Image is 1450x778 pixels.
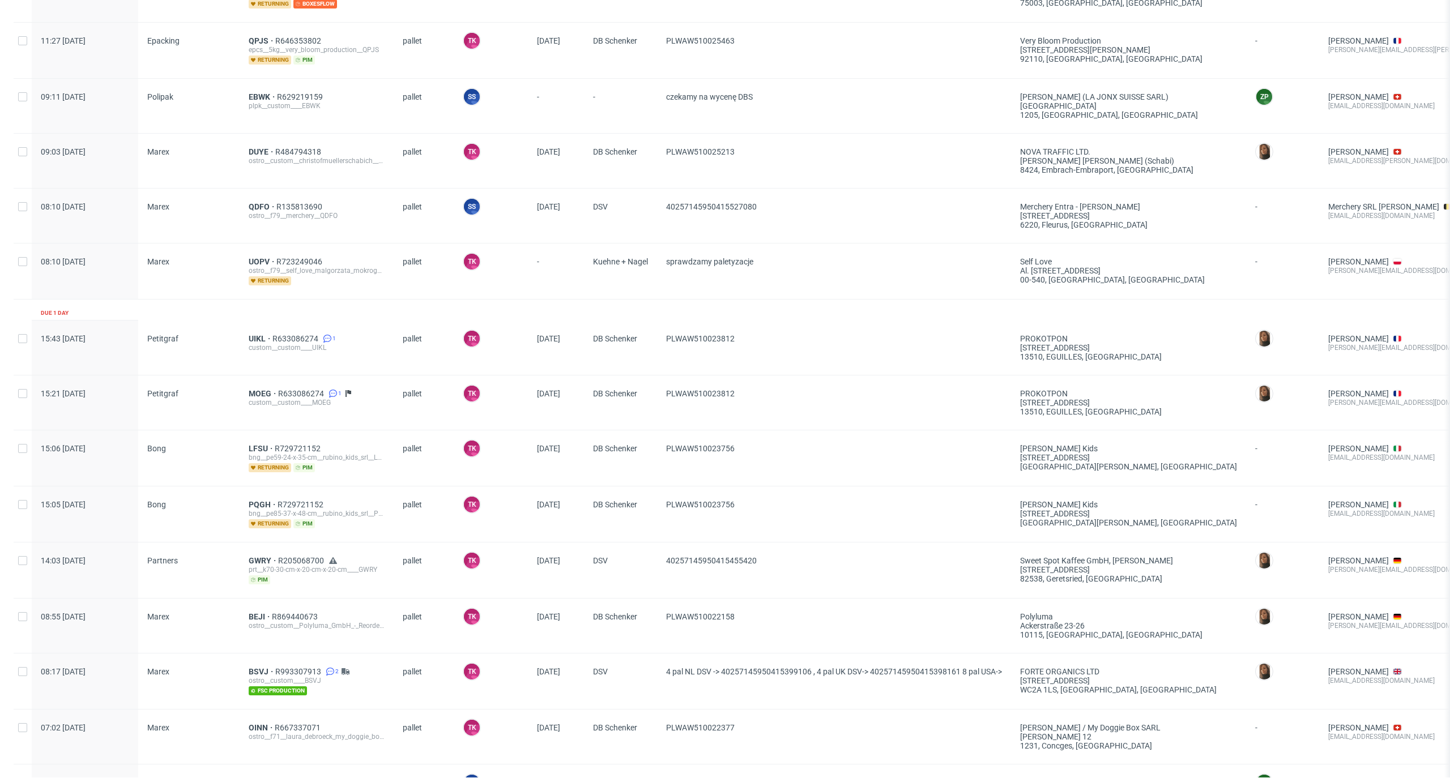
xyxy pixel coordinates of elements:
[1255,198,1310,211] div: -
[1020,389,1237,398] div: PROKOTPON
[666,556,757,565] span: 40257145950415455420
[272,612,320,621] span: R869440673
[1020,257,1237,266] div: Self Love
[403,444,445,472] span: pallet
[1256,331,1272,347] img: Angelina Marć
[1255,32,1310,45] div: -
[321,334,336,343] a: 1
[249,257,276,266] span: UOPV
[249,676,385,685] div: ostro__custom____BSVJ
[338,389,342,398] span: 1
[464,720,480,736] figcaption: TK
[1020,165,1237,174] div: 8424, Embrach-Embraport , [GEOGRAPHIC_DATA]
[1020,518,1237,527] div: [GEOGRAPHIC_DATA][PERSON_NAME] , [GEOGRAPHIC_DATA]
[249,723,275,732] span: OINN
[1255,495,1310,509] div: -
[537,334,560,343] span: [DATE]
[1020,110,1237,119] div: 1205, [GEOGRAPHIC_DATA] , [GEOGRAPHIC_DATA]
[1020,343,1237,352] div: [STREET_ADDRESS]
[1256,144,1272,160] img: Angelina Marć
[249,565,385,574] div: prt__k70-30-cm-x-20-cm-x-20-cm____GWRY
[249,211,385,220] div: ostro__f79__merchery__QDFO
[1328,334,1389,343] a: [PERSON_NAME]
[1020,723,1237,732] div: [PERSON_NAME] / My Doggie Box SARL
[275,444,323,453] span: R729721152
[537,667,560,676] span: [DATE]
[537,444,560,453] span: [DATE]
[464,386,480,401] figcaption: TK
[147,36,180,45] span: Epacking
[1328,723,1389,732] a: [PERSON_NAME]
[249,343,385,352] div: custom__custom____UIKL
[1020,211,1237,220] div: [STREET_ADDRESS]
[1255,253,1310,266] div: -
[278,500,326,509] a: R729721152
[276,202,325,211] a: R135813690
[147,612,169,621] span: Marex
[147,202,169,211] span: Marex
[277,92,325,101] span: R629219159
[464,441,480,456] figcaption: TK
[41,36,86,45] span: 11:27 [DATE]
[278,556,326,565] a: R205068700
[147,389,178,398] span: Petitgraf
[249,36,275,45] a: QPJS
[464,331,480,347] figcaption: TK
[1256,553,1272,568] img: Angelina Marć
[147,257,169,266] span: Marex
[403,389,445,416] span: pallet
[593,500,648,528] span: DB Schenker
[666,389,735,398] span: PLWAW510023812
[147,667,169,676] span: Marex
[147,334,178,343] span: Petitgraf
[249,276,291,285] span: returning
[1020,667,1237,676] div: FORTE ORGANICS LTD
[1256,386,1272,401] img: Angelina Marć
[403,202,445,229] span: pallet
[332,334,336,343] span: 1
[403,257,445,285] span: pallet
[147,500,166,509] span: Bong
[666,202,757,211] span: 40257145950415527080
[293,463,315,472] span: pim
[249,202,276,211] a: QDFO
[666,667,1002,676] span: 4 pal NL DSV -> 40257145950415399106 , 4 pal UK DSV-> 40257145950415398161 8 pal USA->
[403,556,445,584] span: pallet
[1020,147,1237,156] div: NOVA TRAFFIC LTD.
[147,92,173,101] span: Polipak
[249,101,385,110] div: plpk__custom____EBWK
[537,556,560,565] span: [DATE]
[249,444,275,453] span: LFSU
[1328,147,1389,156] a: [PERSON_NAME]
[593,202,648,229] span: DSV
[1020,565,1237,574] div: [STREET_ADDRESS]
[593,147,648,174] span: DB Schenker
[1020,612,1237,621] div: Polyluma
[41,389,86,398] span: 15:21 [DATE]
[249,45,385,54] div: epcs__5kg__very_bloom_production__QPJS
[1020,621,1237,630] div: Ackerstraße 23-26
[1328,389,1389,398] a: [PERSON_NAME]
[464,497,480,512] figcaption: TK
[275,147,323,156] span: R484794318
[323,667,339,676] a: 2
[464,89,480,105] figcaption: SS
[147,147,169,156] span: Marex
[1328,257,1389,266] a: [PERSON_NAME]
[537,500,560,509] span: [DATE]
[1256,609,1272,625] img: Angelina Marć
[464,144,480,160] figcaption: TK
[464,199,480,215] figcaption: SS
[293,519,315,528] span: pim
[249,686,307,695] span: fsc production
[272,334,321,343] a: R633086274
[249,147,275,156] a: DUYE
[403,723,445,750] span: pallet
[1020,741,1237,750] div: 1231, Concges , [GEOGRAPHIC_DATA]
[249,463,291,472] span: returning
[537,147,560,156] span: [DATE]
